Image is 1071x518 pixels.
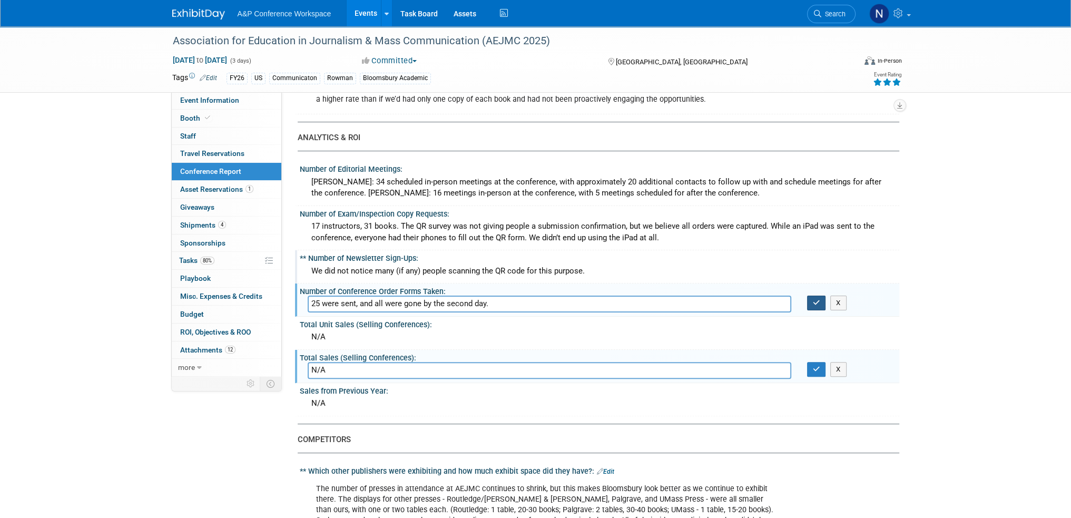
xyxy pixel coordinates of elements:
a: Attachments12 [172,341,281,359]
span: 12 [225,346,235,354]
span: Playbook [180,274,211,282]
a: Sponsorships [172,234,281,252]
span: Travel Reservations [180,149,244,158]
div: N/A [308,395,891,412]
span: A&P Conference Workspace [238,9,331,18]
a: Asset Reservations1 [172,181,281,198]
span: Budget [180,310,204,318]
img: ExhibitDay [172,9,225,19]
span: Asset Reservations [180,185,253,193]
div: FY26 [227,73,248,84]
img: Natalie Mandziuk [869,4,889,24]
span: [GEOGRAPHIC_DATA], [GEOGRAPHIC_DATA] [616,58,748,66]
a: more [172,359,281,376]
div: ANALYTICS & ROI [298,132,891,143]
div: Event Rating [872,72,901,77]
div: US [251,73,266,84]
img: Format-Inperson.png [864,56,875,65]
a: Booth [172,110,281,127]
div: Rowman [324,73,356,84]
a: Conference Report [172,163,281,180]
span: ROI, Objectives & ROO [180,328,251,336]
div: Number of Exam/Inspection Copy Requests: [300,206,899,219]
td: Tags [172,72,217,84]
div: [PERSON_NAME]: 34 scheduled in-person meetings at the conference, with approximately 20 additiona... [308,174,891,202]
span: to [195,56,205,64]
td: Toggle Event Tabs [260,377,281,390]
span: 80% [200,257,214,265]
a: Edit [597,468,614,475]
span: [DATE] [DATE] [172,55,228,65]
span: Shipments [180,221,226,229]
div: Event Format [793,55,902,71]
a: Playbook [172,270,281,287]
button: X [830,296,847,310]
span: Search [821,10,846,18]
span: Misc. Expenses & Credits [180,292,262,300]
div: ** Number of Newsletter Sign-Ups: [300,250,899,263]
span: Giveaways [180,203,214,211]
div: Number of Editorial Meetings: [300,161,899,174]
button: Committed [358,55,421,66]
span: Booth [180,114,212,122]
a: ROI, Objectives & ROO [172,324,281,341]
span: Conference Report [180,167,241,175]
a: Travel Reservations [172,145,281,162]
span: Event Information [180,96,239,104]
span: Tasks [179,256,214,265]
span: 1 [245,185,253,193]
div: We did not notice many (if any) people scanning the QR code for this purpose. [308,263,891,279]
div: COMPETITORS [298,434,891,445]
div: Sales from Previous Year: [300,383,899,396]
a: Tasks80% [172,252,281,269]
a: Search [807,5,856,23]
span: Staff [180,132,196,140]
button: X [830,362,847,377]
span: 4 [218,221,226,229]
div: Total Unit Sales (Selling Conferences): [300,317,899,330]
a: Edit [200,74,217,82]
div: Association for Education in Journalism & Mass Communication (AEJMC 2025) [169,32,840,51]
a: Staff [172,128,281,145]
i: Booth reservation complete [205,115,210,121]
div: In-Person [877,57,901,65]
div: N/A [308,329,891,345]
div: Number of Conference Order Forms Taken: [300,284,899,297]
div: ** Which other publishers were exhibiting and how much exhibit space did they have?: [300,463,899,477]
td: Personalize Event Tab Strip [242,377,260,390]
div: Communicaton [269,73,320,84]
div: 17 instructors, 31 books. The QR survey was not giving people a submission confirmation, but we b... [308,218,891,246]
a: Shipments4 [172,217,281,234]
a: Event Information [172,92,281,109]
a: Budget [172,306,281,323]
span: Sponsorships [180,239,225,247]
span: more [178,363,195,372]
div: Total Sales (Selling Conferences): [300,350,899,363]
a: Giveaways [172,199,281,216]
a: Misc. Expenses & Credits [172,288,281,305]
span: (3 days) [229,57,251,64]
div: Bloomsbury Academic [360,73,431,84]
span: Attachments [180,346,235,354]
